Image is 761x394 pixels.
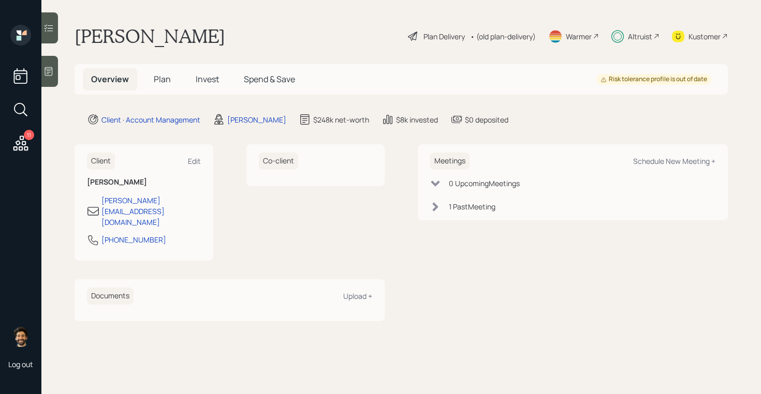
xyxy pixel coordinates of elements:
[633,156,715,166] div: Schedule New Meeting +
[75,25,225,48] h1: [PERSON_NAME]
[313,114,369,125] div: $248k net-worth
[628,31,652,42] div: Altruist
[8,359,33,369] div: Log out
[343,291,372,301] div: Upload +
[465,114,508,125] div: $0 deposited
[101,114,200,125] div: Client · Account Management
[449,201,495,212] div: 1 Past Meeting
[396,114,438,125] div: $8k invested
[430,153,470,170] h6: Meetings
[566,31,592,42] div: Warmer
[227,114,286,125] div: [PERSON_NAME]
[101,195,201,228] div: [PERSON_NAME][EMAIL_ADDRESS][DOMAIN_NAME]
[24,130,34,140] div: 11
[689,31,721,42] div: Kustomer
[196,73,219,85] span: Invest
[91,73,129,85] span: Overview
[244,73,295,85] span: Spend & Save
[154,73,171,85] span: Plan
[259,153,298,170] h6: Co-client
[101,234,166,245] div: [PHONE_NUMBER]
[601,75,707,84] div: Risk tolerance profile is out of date
[188,156,201,166] div: Edit
[87,287,134,305] h6: Documents
[10,326,31,347] img: eric-schwartz-headshot.png
[470,31,536,42] div: • (old plan-delivery)
[449,178,520,189] div: 0 Upcoming Meeting s
[87,153,115,170] h6: Client
[423,31,465,42] div: Plan Delivery
[87,178,201,187] h6: [PERSON_NAME]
